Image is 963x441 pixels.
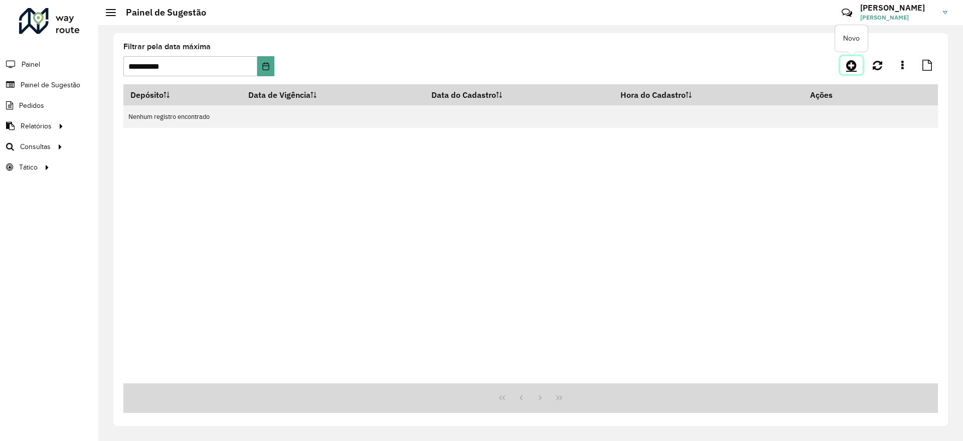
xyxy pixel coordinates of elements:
[257,56,274,76] button: Choose Date
[116,7,206,18] h2: Painel de Sugestão
[803,84,863,105] th: Ações
[21,121,52,131] span: Relatórios
[19,162,38,173] span: Tático
[242,84,425,105] th: Data de Vigência
[836,2,858,24] a: Contato Rápido
[123,105,938,128] td: Nenhum registro encontrado
[21,80,80,90] span: Painel de Sugestão
[20,141,51,152] span: Consultas
[22,59,40,70] span: Painel
[613,84,804,105] th: Hora do Cadastro
[19,100,44,111] span: Pedidos
[835,25,868,52] div: Novo
[860,3,935,13] h3: [PERSON_NAME]
[123,41,211,53] label: Filtrar pela data máxima
[123,84,242,105] th: Depósito
[425,84,613,105] th: Data do Cadastro
[860,13,935,22] span: [PERSON_NAME]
